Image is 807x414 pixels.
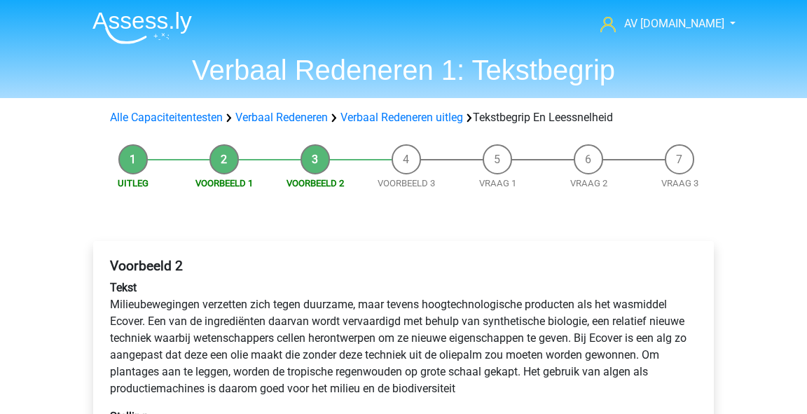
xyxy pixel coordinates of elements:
[570,178,607,188] a: Vraag 2
[81,53,726,87] h1: Verbaal Redeneren 1: Tekstbegrip
[110,280,697,397] p: Milieubewegingen verzetten zich tegen duurzame, maar tevens hoogtechnologische producten als het ...
[110,281,137,294] b: Tekst
[378,178,435,188] a: Voorbeeld 3
[110,111,223,124] a: Alle Capaciteitentesten
[287,178,344,188] a: Voorbeeld 2
[104,109,703,126] div: Tekstbegrip En Leessnelheid
[479,178,516,188] a: Vraag 1
[661,178,698,188] a: Vraag 3
[92,11,192,44] img: Assessly
[110,258,183,274] b: Voorbeeld 2
[624,17,724,30] span: AV [DOMAIN_NAME]
[118,178,149,188] a: Uitleg
[595,15,726,32] a: AV [DOMAIN_NAME]
[235,111,328,124] a: Verbaal Redeneren
[195,178,253,188] a: Voorbeeld 1
[340,111,463,124] a: Verbaal Redeneren uitleg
